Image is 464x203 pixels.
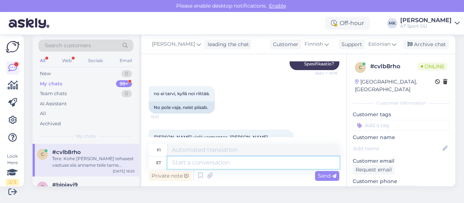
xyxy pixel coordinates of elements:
span: Send [318,172,336,179]
div: MK [387,18,397,28]
span: Seen ✓ 15:18 [310,70,337,76]
div: My chats [40,80,62,88]
div: All [40,110,46,117]
span: c [359,65,362,70]
img: Askly Logo [6,41,20,53]
div: Support [339,41,362,48]
span: 15:21 [151,114,178,119]
div: Web [61,56,73,65]
span: #bjpiavi9 [52,182,78,188]
div: 0 [121,70,132,77]
span: no ei tarvi, kyllä noi riittää. [154,91,210,96]
div: Socials [87,56,104,65]
div: All [38,56,47,65]
span: c [41,151,44,157]
div: Archived [40,120,61,127]
span: My chats [76,133,96,139]
p: Customer tags [353,111,449,118]
div: 99+ [116,80,132,88]
div: Request phone number [353,185,418,195]
div: Request email [353,165,395,175]
div: No pole vaja, neist piisab. [149,101,215,114]
span: Online [418,62,447,70]
div: [GEOGRAPHIC_DATA], [GEOGRAPHIC_DATA] [355,78,435,93]
div: 0 [121,90,132,97]
div: 2 / 3 [6,179,19,186]
input: Add a tag [353,120,449,131]
span: Search customers [45,42,91,49]
span: Enable [267,3,288,9]
div: New [40,70,51,77]
div: fi [157,144,161,156]
span: Estonian [368,40,390,48]
span: b [41,184,44,190]
span: [PERSON_NAME] vielä varmentaa, [PERSON_NAME] [PERSON_NAME] tilaa Forcen [PERSON_NAME] koossa 54cm... [154,134,289,153]
div: Customer information [353,100,449,106]
div: # cvlb8rho [370,62,418,71]
input: Add name [353,145,441,153]
div: [PERSON_NAME] [400,17,452,23]
span: Finnish [304,40,323,48]
div: Spesifikaatio? [290,58,339,70]
div: AI Assistant [40,100,67,107]
span: #cvlb8rho [52,149,81,155]
div: Customer [270,41,298,48]
div: AT Sport OÜ [400,23,452,29]
div: Email [118,56,133,65]
div: leading the chat [205,41,249,48]
div: Team chats [40,90,67,97]
a: [PERSON_NAME]AT Sport OÜ [400,17,460,29]
div: Off-hour [325,17,370,30]
p: Customer name [353,134,449,141]
p: Customer email [353,157,449,165]
div: [DATE] 16:55 [113,169,135,174]
div: Tere. Kohe [PERSON_NAME] tehasest vastuse siis anname teile tarne [PERSON_NAME]. [52,155,135,169]
p: Customer phone [353,178,449,185]
div: Archive chat [403,40,449,49]
div: Private note [149,171,191,181]
span: [PERSON_NAME] [152,40,195,48]
div: et [156,157,161,169]
div: Look Here [6,153,19,186]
